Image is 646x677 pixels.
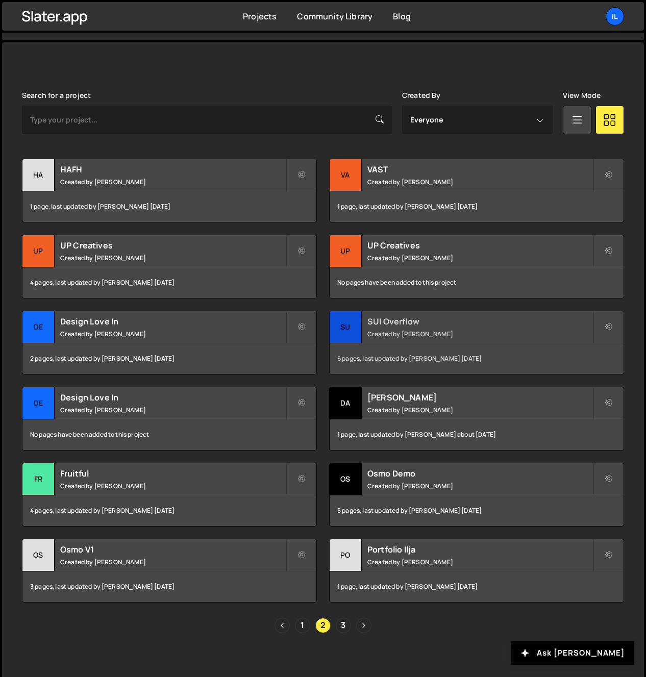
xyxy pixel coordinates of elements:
[60,178,286,186] small: Created by [PERSON_NAME]
[367,178,593,186] small: Created by [PERSON_NAME]
[22,235,55,267] div: UP
[22,343,316,374] div: 2 pages, last updated by [PERSON_NAME] [DATE]
[367,392,593,403] h2: [PERSON_NAME]
[367,406,593,414] small: Created by [PERSON_NAME]
[606,7,624,26] a: Il
[60,392,286,403] h2: Design Love In
[60,544,286,555] h2: Osmo V1
[329,387,624,450] a: Da [PERSON_NAME] Created by [PERSON_NAME] 1 page, last updated by [PERSON_NAME] about [DATE]
[367,164,593,175] h2: VAST
[367,254,593,262] small: Created by [PERSON_NAME]
[563,91,601,99] label: View Mode
[22,463,317,526] a: Fr Fruitful Created by [PERSON_NAME] 4 pages, last updated by [PERSON_NAME] [DATE]
[367,330,593,338] small: Created by [PERSON_NAME]
[22,106,392,134] input: Type your project...
[330,495,624,526] div: 5 pages, last updated by [PERSON_NAME] [DATE]
[275,618,290,633] a: Previous page
[60,164,286,175] h2: HAFH
[60,240,286,251] h2: UP Creatives
[329,235,624,298] a: UP UP Creatives Created by [PERSON_NAME] No pages have been added to this project
[367,482,593,490] small: Created by [PERSON_NAME]
[402,91,441,99] label: Created By
[22,419,316,450] div: No pages have been added to this project
[330,343,624,374] div: 6 pages, last updated by [PERSON_NAME] [DATE]
[330,159,362,191] div: VA
[22,495,316,526] div: 4 pages, last updated by [PERSON_NAME] [DATE]
[330,539,362,571] div: Po
[60,406,286,414] small: Created by [PERSON_NAME]
[367,558,593,566] small: Created by [PERSON_NAME]
[22,235,317,298] a: UP UP Creatives Created by [PERSON_NAME] 4 pages, last updated by [PERSON_NAME] [DATE]
[60,330,286,338] small: Created by [PERSON_NAME]
[393,11,411,22] a: Blog
[22,539,55,571] div: Os
[330,267,624,298] div: No pages have been added to this project
[297,11,372,22] a: Community Library
[22,311,317,374] a: De Design Love In Created by [PERSON_NAME] 2 pages, last updated by [PERSON_NAME] [DATE]
[330,463,362,495] div: Os
[60,316,286,327] h2: Design Love In
[22,267,316,298] div: 4 pages, last updated by [PERSON_NAME] [DATE]
[22,463,55,495] div: Fr
[22,159,317,222] a: HA HAFH Created by [PERSON_NAME] 1 page, last updated by [PERSON_NAME] [DATE]
[367,240,593,251] h2: UP Creatives
[60,558,286,566] small: Created by [PERSON_NAME]
[367,316,593,327] h2: SUI Overflow
[329,311,624,374] a: SU SUI Overflow Created by [PERSON_NAME] 6 pages, last updated by [PERSON_NAME] [DATE]
[330,311,362,343] div: SU
[336,618,351,633] a: Page 3
[330,419,624,450] div: 1 page, last updated by [PERSON_NAME] about [DATE]
[330,191,624,222] div: 1 page, last updated by [PERSON_NAME] [DATE]
[22,311,55,343] div: De
[22,191,316,222] div: 1 page, last updated by [PERSON_NAME] [DATE]
[60,468,286,479] h2: Fruitful
[329,539,624,603] a: Po Portfolio Ilja Created by [PERSON_NAME] 1 page, last updated by [PERSON_NAME] [DATE]
[330,387,362,419] div: Da
[22,387,55,419] div: De
[60,254,286,262] small: Created by [PERSON_NAME]
[60,482,286,490] small: Created by [PERSON_NAME]
[511,641,634,665] button: Ask [PERSON_NAME]
[329,159,624,222] a: VA VAST Created by [PERSON_NAME] 1 page, last updated by [PERSON_NAME] [DATE]
[22,159,55,191] div: HA
[22,91,91,99] label: Search for a project
[367,468,593,479] h2: Osmo Demo
[356,618,371,633] a: Next page
[330,235,362,267] div: UP
[22,539,317,603] a: Os Osmo V1 Created by [PERSON_NAME] 3 pages, last updated by [PERSON_NAME] [DATE]
[22,387,317,450] a: De Design Love In Created by [PERSON_NAME] No pages have been added to this project
[243,11,277,22] a: Projects
[22,571,316,602] div: 3 pages, last updated by [PERSON_NAME] [DATE]
[295,618,310,633] a: Page 1
[330,571,624,602] div: 1 page, last updated by [PERSON_NAME] [DATE]
[329,463,624,526] a: Os Osmo Demo Created by [PERSON_NAME] 5 pages, last updated by [PERSON_NAME] [DATE]
[367,544,593,555] h2: Portfolio Ilja
[22,618,624,633] div: Pagination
